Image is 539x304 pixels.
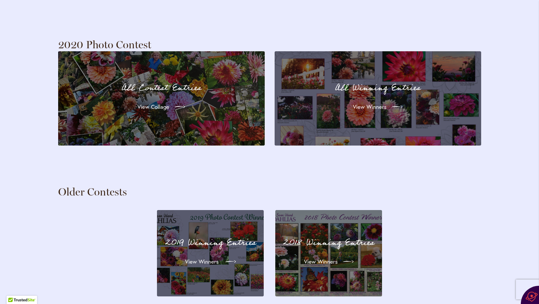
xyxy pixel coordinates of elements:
h3: 2020 Photo Contest [58,38,481,51]
a: View Winners [348,98,408,116]
span: View Collage [137,103,169,111]
a: View Collage [132,98,190,116]
a: View Winners [299,252,359,271]
h3: Older Contests [58,185,481,198]
p: 2019 Winning Entries [165,236,256,250]
p: All Contest Entries [70,81,253,95]
span: View Winners [304,258,338,266]
span: View Winners [353,103,387,111]
a: View Winners [180,252,241,271]
p: 2018 Winning Entries [283,236,374,250]
p: All Winning Entries [287,81,469,95]
span: View Winners [185,258,219,266]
